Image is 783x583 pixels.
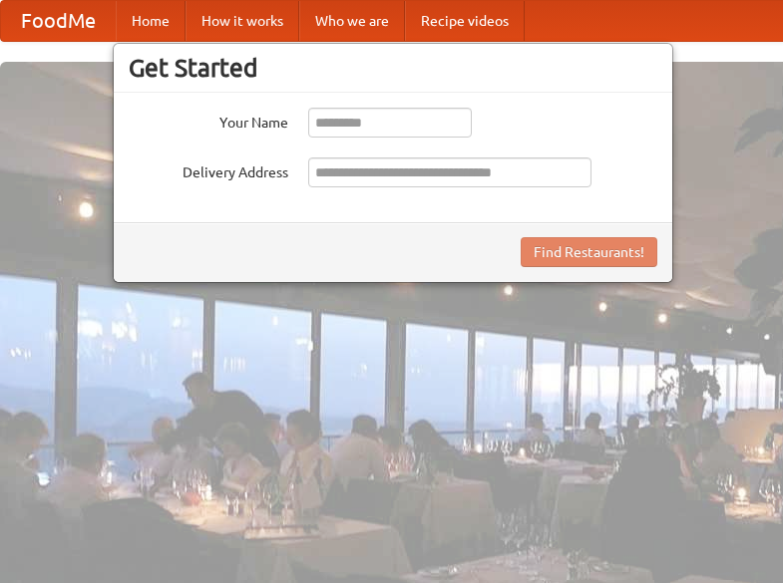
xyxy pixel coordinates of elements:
[129,157,288,182] label: Delivery Address
[299,1,405,41] a: Who we are
[521,237,657,267] button: Find Restaurants!
[129,53,657,83] h3: Get Started
[405,1,525,41] a: Recipe videos
[129,108,288,133] label: Your Name
[186,1,299,41] a: How it works
[116,1,186,41] a: Home
[1,1,116,41] a: FoodMe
